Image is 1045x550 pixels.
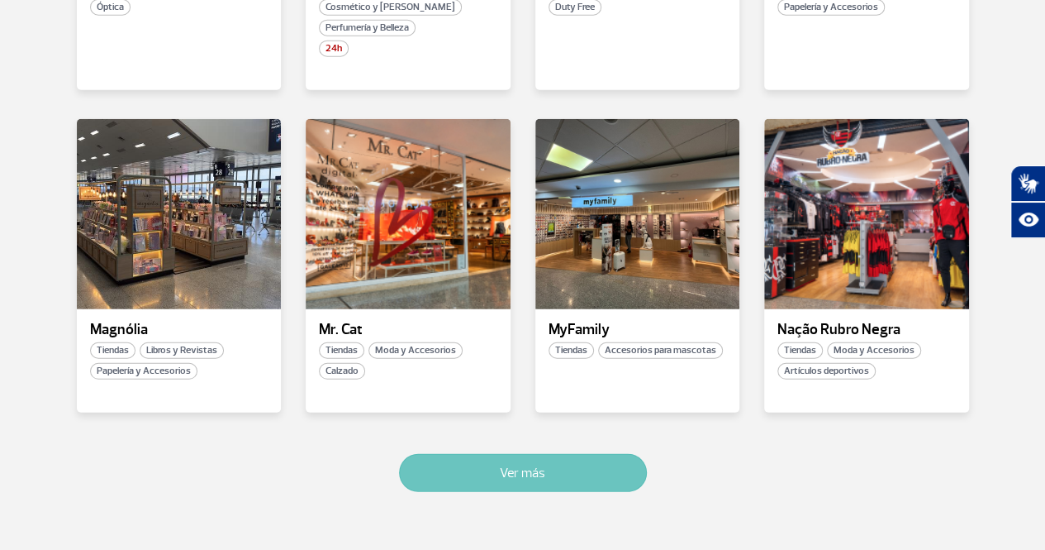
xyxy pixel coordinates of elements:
span: 24h [319,41,349,57]
span: Calzado [319,363,365,380]
span: Papelería y Accesorios [90,363,197,380]
span: Tiendas [777,342,823,359]
button: Ver más [399,454,647,492]
span: Accesorios para mascotas [598,342,723,359]
p: Nação Rubro Negra [777,322,956,338]
div: Plugin de acessibilidade da Hand Talk. [1010,165,1045,238]
span: Tiendas [90,342,135,359]
button: Abrir recursos assistivos. [1010,202,1045,238]
span: Tiendas [549,342,594,359]
p: Magnólia [90,322,268,338]
span: Perfumería y Belleza [319,20,416,36]
span: Moda y Accesorios [368,342,463,359]
span: Libros y Revistas [140,342,224,359]
span: Moda y Accesorios [827,342,921,359]
p: Mr. Cat [319,322,497,338]
span: Tiendas [319,342,364,359]
span: Artículos deportivos [777,363,876,380]
p: MyFamily [549,322,727,338]
button: Abrir tradutor de língua de sinais. [1010,165,1045,202]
